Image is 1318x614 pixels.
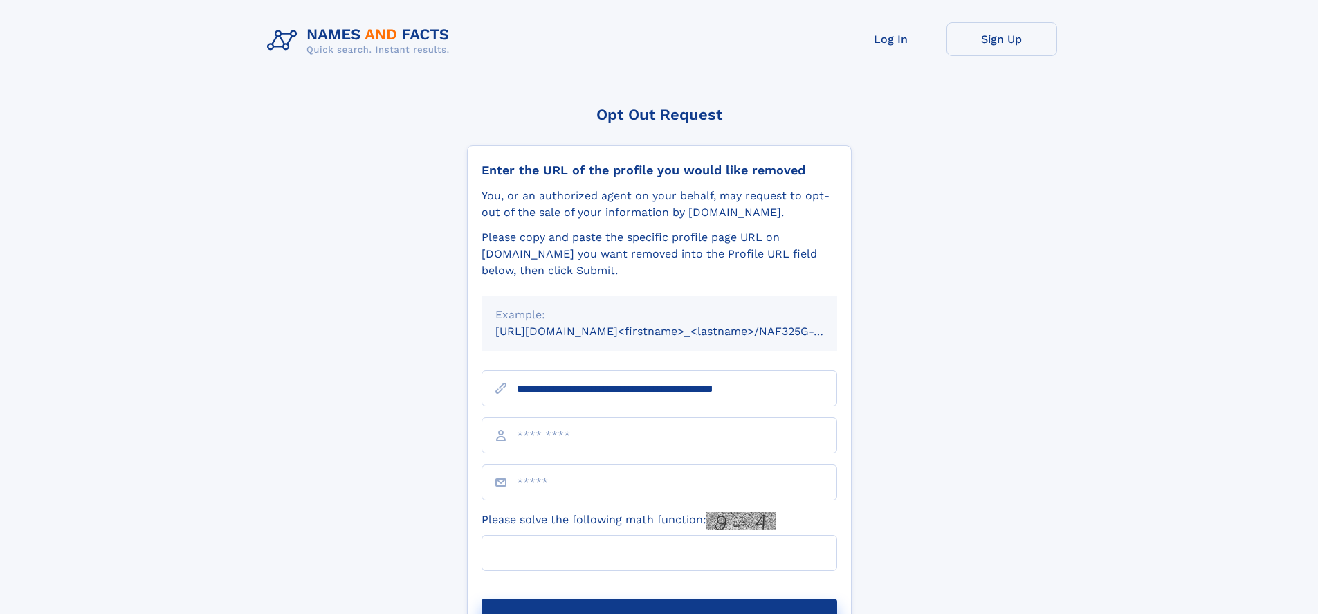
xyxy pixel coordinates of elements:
div: Opt Out Request [467,106,852,123]
img: Logo Names and Facts [262,22,461,60]
label: Please solve the following math function: [482,512,776,530]
div: Please copy and paste the specific profile page URL on [DOMAIN_NAME] you want removed into the Pr... [482,229,837,279]
a: Sign Up [946,22,1057,56]
div: You, or an authorized agent on your behalf, may request to opt-out of the sale of your informatio... [482,188,837,221]
div: Example: [495,307,823,323]
a: Log In [836,22,946,56]
small: [URL][DOMAIN_NAME]<firstname>_<lastname>/NAF325G-xxxxxxxx [495,325,863,338]
div: Enter the URL of the profile you would like removed [482,163,837,178]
